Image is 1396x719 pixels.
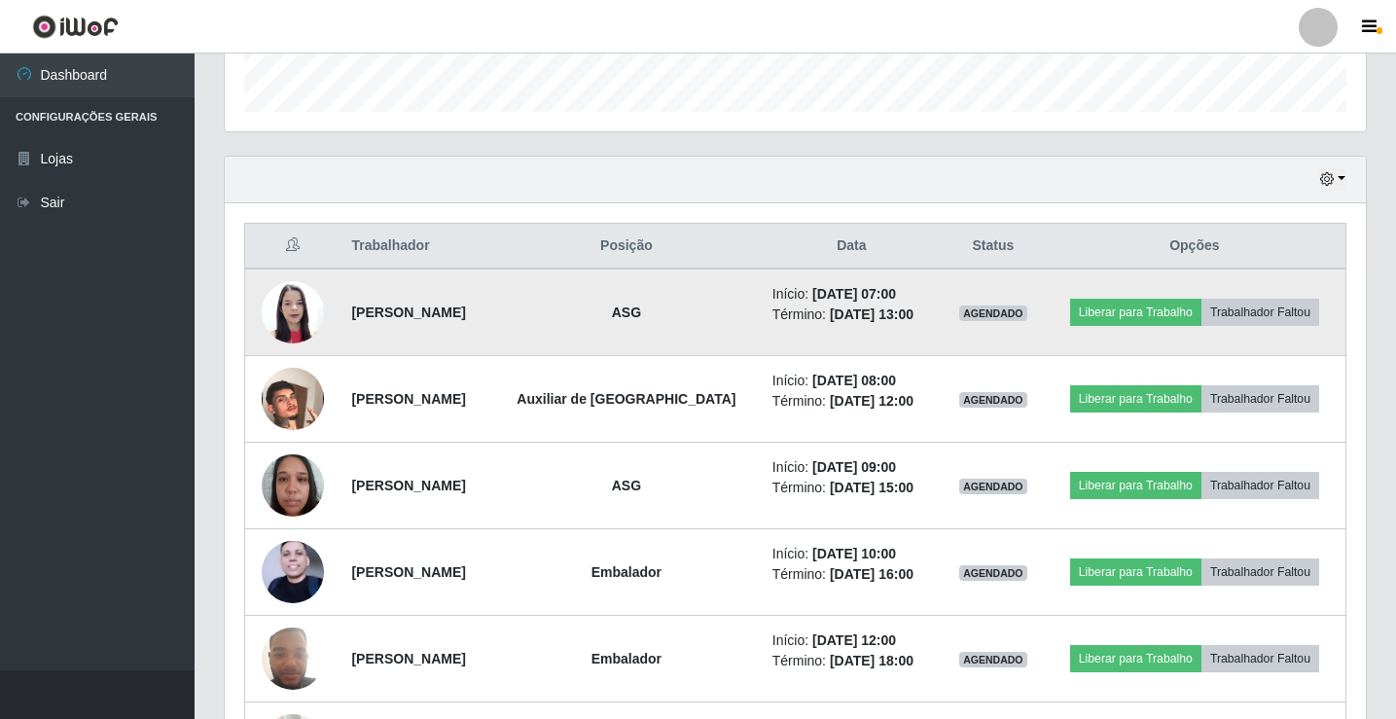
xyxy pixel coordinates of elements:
li: Término: [772,305,931,325]
strong: ASG [612,478,641,493]
strong: [PERSON_NAME] [351,478,465,493]
time: [DATE] 12:00 [830,393,913,409]
span: AGENDADO [959,306,1027,321]
button: Trabalhador Faltou [1201,299,1319,326]
strong: Embalador [591,564,662,580]
th: Opções [1044,224,1346,270]
strong: [PERSON_NAME] [351,305,465,320]
strong: ASG [612,305,641,320]
button: Liberar para Trabalho [1070,645,1201,672]
button: Liberar para Trabalho [1070,472,1201,499]
button: Trabalhador Faltou [1201,645,1319,672]
button: Trabalhador Faltou [1201,385,1319,413]
img: 1740415667017.jpeg [262,444,324,526]
span: AGENDADO [959,479,1027,494]
time: [DATE] 08:00 [812,373,896,388]
span: AGENDADO [959,565,1027,581]
strong: [PERSON_NAME] [351,564,465,580]
button: Trabalhador Faltou [1201,558,1319,586]
time: [DATE] 16:00 [830,566,913,582]
th: Trabalhador [340,224,492,270]
li: Início: [772,371,931,391]
span: AGENDADO [959,392,1027,408]
button: Liberar para Trabalho [1070,558,1201,586]
time: [DATE] 12:00 [812,632,896,648]
time: [DATE] 15:00 [830,480,913,495]
li: Término: [772,564,931,585]
time: [DATE] 10:00 [812,546,896,561]
li: Início: [772,630,931,651]
button: Liberar para Trabalho [1070,299,1201,326]
time: [DATE] 07:00 [812,286,896,302]
strong: [PERSON_NAME] [351,391,465,407]
span: AGENDADO [959,652,1027,667]
th: Status [943,224,1044,270]
strong: Auxiliar de [GEOGRAPHIC_DATA] [517,391,735,407]
li: Término: [772,478,931,498]
li: Início: [772,284,931,305]
time: [DATE] 13:00 [830,306,913,322]
button: Liberar para Trabalho [1070,385,1201,413]
time: [DATE] 09:00 [812,459,896,475]
li: Término: [772,651,931,671]
img: 1706546677123.jpeg [262,531,324,613]
img: 1694719722854.jpeg [262,617,324,700]
li: Início: [772,457,931,478]
img: 1732967695446.jpeg [262,270,324,353]
li: Início: [772,544,931,564]
img: CoreUI Logo [32,15,119,39]
time: [DATE] 18:00 [830,653,913,668]
button: Trabalhador Faltou [1201,472,1319,499]
th: Data [761,224,943,270]
strong: [PERSON_NAME] [351,651,465,666]
img: 1726002463138.jpeg [262,343,324,454]
th: Posição [492,224,761,270]
strong: Embalador [591,651,662,666]
li: Término: [772,391,931,412]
